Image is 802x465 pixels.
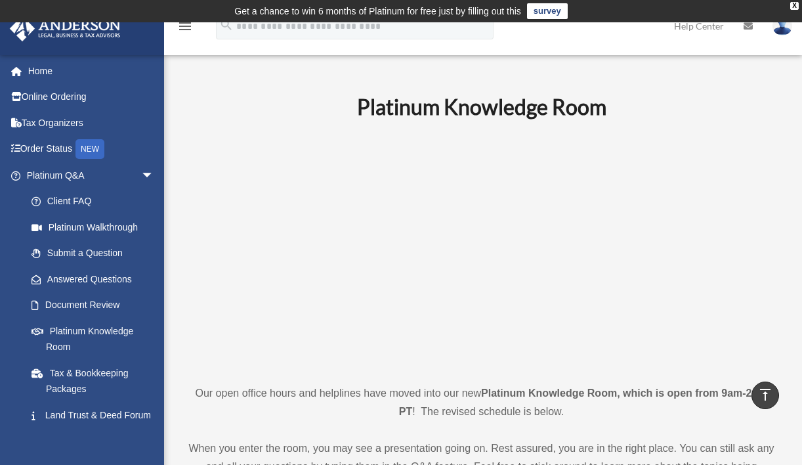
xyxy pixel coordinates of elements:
[18,240,174,267] a: Submit a Question
[18,292,174,319] a: Document Review
[9,162,174,188] a: Platinum Q&Aarrow_drop_down
[18,360,174,402] a: Tax & Bookkeeping Packages
[18,214,174,240] a: Platinum Walkthrough
[141,162,167,189] span: arrow_drop_down
[9,58,174,84] a: Home
[177,23,193,34] a: menu
[75,139,104,159] div: NEW
[772,16,792,35] img: User Pic
[9,84,174,110] a: Online Ordering
[527,3,568,19] a: survey
[9,110,174,136] a: Tax Organizers
[177,18,193,34] i: menu
[399,387,768,417] strong: Platinum Knowledge Room, which is open from 9am-2pm PT
[18,402,174,428] a: Land Trust & Deed Forum
[18,266,174,292] a: Answered Questions
[219,18,234,32] i: search
[757,387,773,403] i: vertical_align_top
[18,318,167,360] a: Platinum Knowledge Room
[9,136,174,163] a: Order StatusNEW
[790,2,799,10] div: close
[751,382,779,409] a: vertical_align_top
[187,384,776,421] p: Our open office hours and helplines have moved into our new ! The revised schedule is below.
[285,138,679,360] iframe: 231110_Toby_KnowledgeRoom
[6,16,125,41] img: Anderson Advisors Platinum Portal
[357,94,606,120] b: Platinum Knowledge Room
[234,3,521,19] div: Get a chance to win 6 months of Platinum for free just by filling out this
[18,188,174,215] a: Client FAQ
